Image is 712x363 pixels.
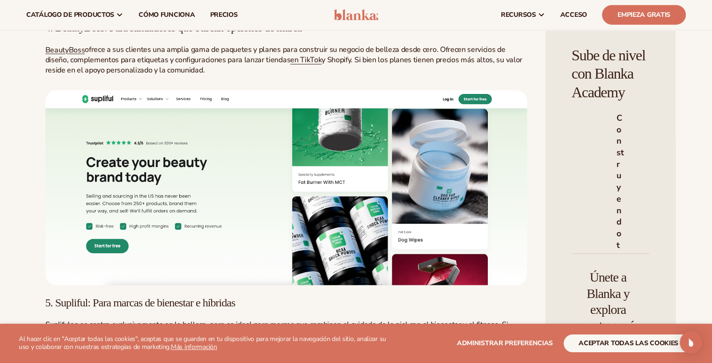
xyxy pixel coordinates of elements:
[45,90,527,285] img: Sitio web de Supliful
[457,334,553,352] button: Administrar preferencias
[19,334,386,351] font: Al hacer clic en "Aceptar todas las cookies", aceptas que se guarden en tu dispositivo para mejor...
[45,55,522,75] font: y Shopify. Si bien los planes tienen precios más altos, su valor reside en el apoyo personalizado...
[501,10,536,19] font: recursos
[560,10,587,19] font: ACCESO
[45,319,517,349] font: no se centra exclusivamente en la belleza, pero es ideal para marcas que combinan el cuidado de l...
[572,47,646,101] font: Sube de nivel con Blanka Academy
[45,297,235,309] font: 5. Supliful: Para marcas de bienestar e híbridas
[26,10,114,19] font: catálogo de productos
[45,45,85,56] font: BeautyBoss
[334,9,378,21] img: logo
[45,320,70,330] a: Supliful
[617,10,670,19] font: Empieza gratis
[680,331,702,354] div: Open Intercom Messenger
[139,10,195,19] font: Cómo funciona
[45,44,506,65] font: ofrece a sus clientes una amplia gama de paquetes y planes para construir su negocio de belleza d...
[45,22,302,34] font: 4. BeautyBoss: Para fundadores que buscan opciones de marca
[579,339,678,348] font: aceptar todas las cookies
[457,339,553,348] font: Administrar preferencias
[290,55,322,65] a: en TikTok
[564,334,693,352] button: aceptar todas las cookies
[171,342,217,351] a: Más información
[210,10,238,19] font: precios
[45,45,85,55] a: BeautyBoss
[602,5,686,25] a: Empieza gratis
